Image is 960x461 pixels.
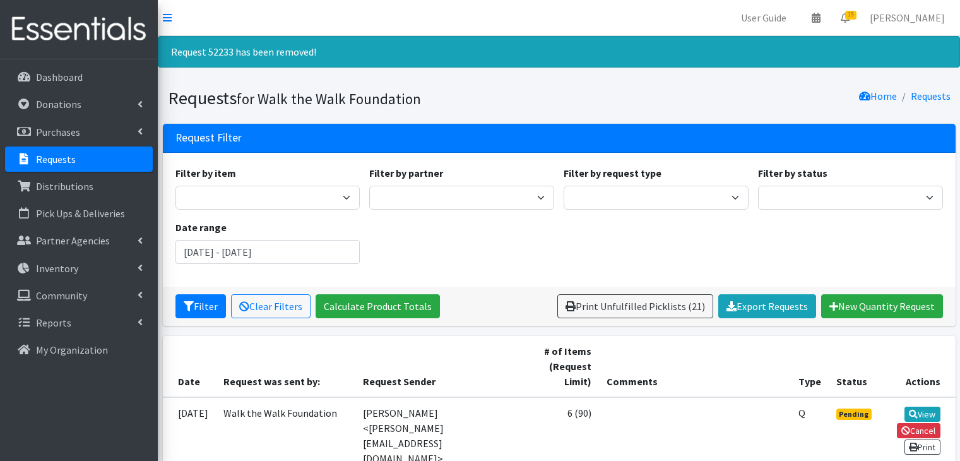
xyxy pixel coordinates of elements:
th: Date [163,336,216,397]
a: Requests [5,147,153,172]
p: Partner Agencies [36,234,110,247]
th: Actions [881,336,955,397]
a: User Guide [731,5,797,30]
p: My Organization [36,344,108,356]
a: Dashboard [5,64,153,90]
div: Request 52233 has been removed! [158,36,960,68]
span: Pending [836,409,872,420]
p: Reports [36,316,71,329]
a: Print Unfulfilled Picklists (21) [557,294,713,318]
a: View [904,407,940,422]
input: January 1, 2011 - December 31, 2011 [175,240,360,264]
p: Purchases [36,126,80,138]
th: Request Sender [355,336,526,397]
a: Print [904,440,940,455]
p: Requests [36,153,76,165]
a: Purchases [5,119,153,145]
a: My Organization [5,337,153,362]
a: Donations [5,92,153,117]
p: Dashboard [36,71,83,83]
a: Home [859,90,897,102]
a: Inventory [5,256,153,281]
th: Status [829,336,882,397]
th: Type [791,336,829,397]
a: Pick Ups & Deliveries [5,201,153,226]
label: Date range [175,220,227,235]
p: Inventory [36,262,78,275]
small: for Walk the Walk Foundation [237,90,421,108]
th: Request was sent by: [216,336,355,397]
a: Clear Filters [231,294,311,318]
label: Filter by partner [369,165,443,181]
a: [PERSON_NAME] [860,5,955,30]
a: Requests [911,90,951,102]
h1: Requests [168,87,555,109]
a: Export Requests [718,294,816,318]
img: HumanEssentials [5,8,153,51]
label: Filter by item [175,165,236,181]
a: Community [5,283,153,308]
p: Donations [36,98,81,111]
a: Distributions [5,174,153,199]
th: # of Items (Request Limit) [526,336,598,397]
a: Cancel [897,423,940,438]
span: 19 [845,11,856,20]
a: Partner Agencies [5,228,153,253]
a: Reports [5,310,153,335]
label: Filter by request type [564,165,661,181]
button: Filter [175,294,226,318]
a: New Quantity Request [821,294,943,318]
a: Calculate Product Totals [316,294,440,318]
a: 19 [831,5,860,30]
label: Filter by status [758,165,827,181]
abbr: Quantity [798,407,805,419]
th: Comments [599,336,791,397]
p: Pick Ups & Deliveries [36,207,125,220]
p: Distributions [36,180,93,193]
h3: Request Filter [175,131,242,145]
p: Community [36,289,87,302]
